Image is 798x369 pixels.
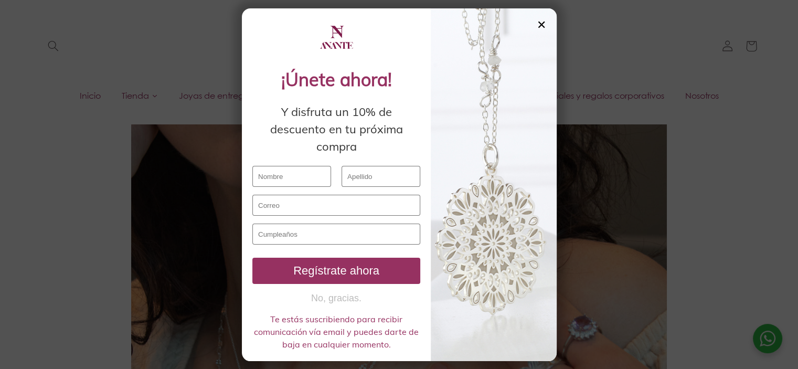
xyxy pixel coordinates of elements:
[318,19,355,56] img: logo
[342,166,420,187] input: Apellido
[252,103,420,155] div: Y disfruta un 10% de descuento en tu próxima compra
[257,264,416,278] div: Regístrate ahora
[537,19,546,30] div: ✕
[252,66,420,93] div: ¡Únete ahora!
[252,195,420,216] input: Correo
[252,258,420,284] button: Regístrate ahora
[252,313,420,351] div: Te estás suscribiendo para recibir comunicación vía email y puedes darte de baja en cualquier mom...
[252,166,331,187] input: Nombre
[252,292,420,305] button: No, gracias.
[252,224,420,245] input: Cumpleaños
